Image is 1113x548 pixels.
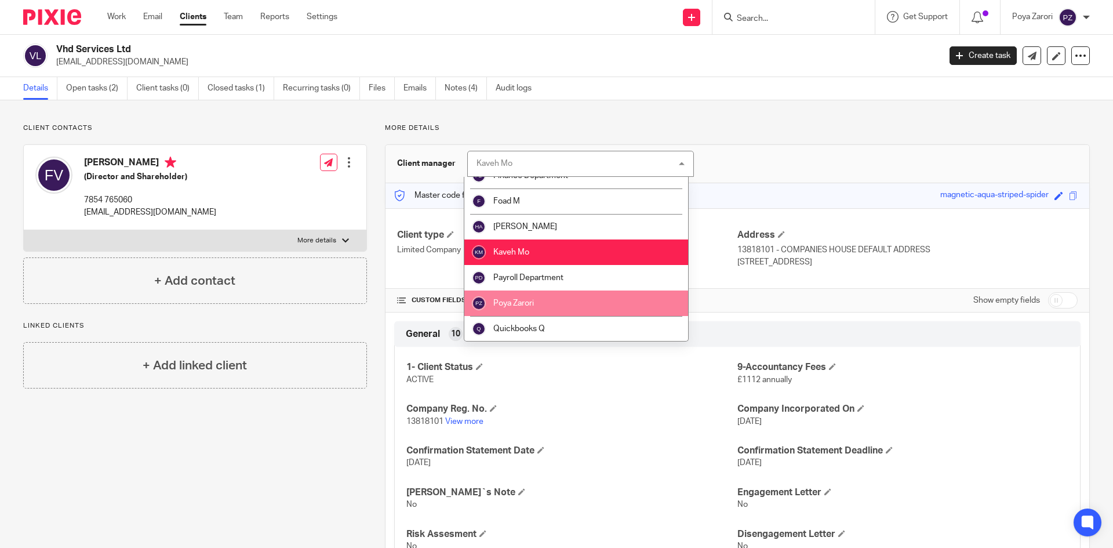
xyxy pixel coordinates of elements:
[403,77,436,100] a: Emails
[165,157,176,168] i: Primary
[472,271,486,285] img: svg%3E
[477,159,512,168] div: Kaveh Mo
[394,190,594,201] p: Master code for secure communications and files
[35,157,72,194] img: svg%3E
[397,158,456,169] h3: Client manager
[940,189,1049,202] div: magnetic-aqua-striped-spider
[107,11,126,23] a: Work
[493,223,557,231] span: [PERSON_NAME]
[406,328,440,340] span: General
[737,418,762,426] span: [DATE]
[66,77,128,100] a: Open tasks (2)
[493,197,520,205] span: Foad M
[406,376,434,384] span: ACTIVE
[472,296,486,310] img: svg%3E
[397,296,737,305] h4: CUSTOM FIELDS
[737,459,762,467] span: [DATE]
[737,229,1078,241] h4: Address
[736,14,840,24] input: Search
[496,77,540,100] a: Audit logs
[737,376,792,384] span: £1112 annually
[973,295,1040,306] label: Show empty fields
[369,77,395,100] a: Files
[737,500,748,509] span: No
[737,256,1078,268] p: [STREET_ADDRESS]
[406,403,737,415] h4: Company Reg. No.
[406,361,737,373] h4: 1- Client Status
[1012,11,1053,23] p: Poya Zarori
[84,157,216,171] h4: [PERSON_NAME]
[406,528,737,540] h4: Risk Assesment
[143,11,162,23] a: Email
[56,56,932,68] p: [EMAIL_ADDRESS][DOMAIN_NAME]
[1059,8,1077,27] img: svg%3E
[472,322,486,336] img: svg%3E
[950,46,1017,65] a: Create task
[23,9,81,25] img: Pixie
[23,43,48,68] img: svg%3E
[737,487,1068,499] h4: Engagement Letter
[737,244,1078,256] p: 13818101 - COMPANIES HOUSE DEFAULT ADDRESS
[737,445,1068,457] h4: Confirmation Statement Deadline
[84,171,216,183] h5: (Director and Shareholder)
[451,328,460,340] span: 10
[493,274,563,282] span: Payroll Department
[180,11,206,23] a: Clients
[23,321,367,331] p: Linked clients
[307,11,337,23] a: Settings
[224,11,243,23] a: Team
[283,77,360,100] a: Recurring tasks (0)
[493,172,568,180] span: Finance Department
[903,13,948,21] span: Get Support
[84,206,216,218] p: [EMAIL_ADDRESS][DOMAIN_NAME]
[84,194,216,206] p: 7854 765060
[208,77,274,100] a: Closed tasks (1)
[260,11,289,23] a: Reports
[493,248,529,256] span: Kaveh Mo
[23,77,57,100] a: Details
[297,236,336,245] p: More details
[23,124,367,133] p: Client contacts
[397,229,737,241] h4: Client type
[737,528,1068,540] h4: Disengagement Letter
[154,272,235,290] h4: + Add contact
[406,500,417,509] span: No
[406,459,431,467] span: [DATE]
[143,357,247,375] h4: + Add linked client
[406,445,737,457] h4: Confirmation Statement Date
[445,77,487,100] a: Notes (4)
[406,418,443,426] span: 13818101
[737,361,1068,373] h4: 9-Accountancy Fees
[56,43,757,56] h2: Vhd Services Ltd
[472,194,486,208] img: svg%3E
[445,418,483,426] a: View more
[737,403,1068,415] h4: Company Incorporated On
[493,325,545,333] span: Quickbooks Q
[472,245,486,259] img: svg%3E
[493,299,534,307] span: Poya Zarori
[397,244,737,256] p: Limited Company
[406,487,737,499] h4: [PERSON_NAME]`s Note
[385,124,1090,133] p: More details
[136,77,199,100] a: Client tasks (0)
[472,220,486,234] img: svg%3E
